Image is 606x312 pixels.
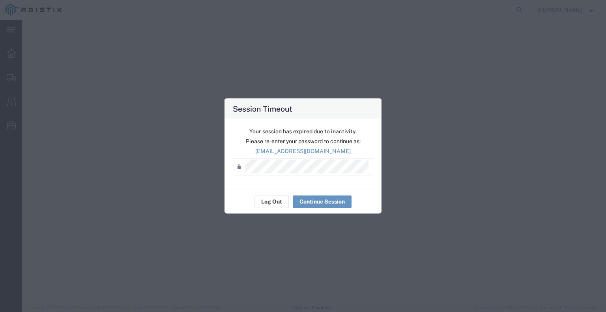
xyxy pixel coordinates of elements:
button: Log Out [254,195,289,208]
p: [EMAIL_ADDRESS][DOMAIN_NAME] [233,147,373,155]
button: Continue Session [293,195,352,208]
h4: Session Timeout [233,103,292,114]
p: Please re-enter your password to continue as: [233,137,373,145]
p: Your session has expired due to inactivity. [233,127,373,135]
